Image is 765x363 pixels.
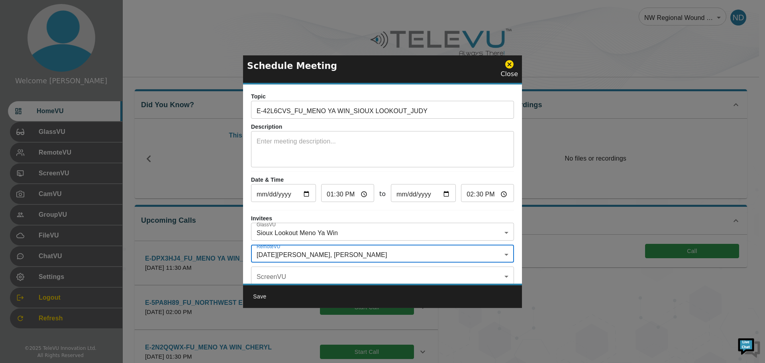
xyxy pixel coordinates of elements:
[14,37,33,57] img: d_736959983_company_1615157101543_736959983
[737,335,761,359] img: Chat Widget
[247,59,337,73] p: Schedule Meeting
[251,225,514,241] div: Sioux Lookout Meno Ya Win
[379,189,386,199] span: to
[251,92,514,101] p: Topic
[251,214,514,223] p: Invitees
[131,4,150,23] div: Minimize live chat window
[500,59,518,79] div: Close
[251,123,514,131] p: Description
[251,269,514,285] div: ​
[4,218,152,245] textarea: Type your message and hit 'Enter'
[46,100,110,181] span: We're online!
[251,176,514,184] p: Date & Time
[247,289,273,304] button: Save
[41,42,134,52] div: Chat with us now
[251,247,514,263] div: [DATE][PERSON_NAME], [PERSON_NAME]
